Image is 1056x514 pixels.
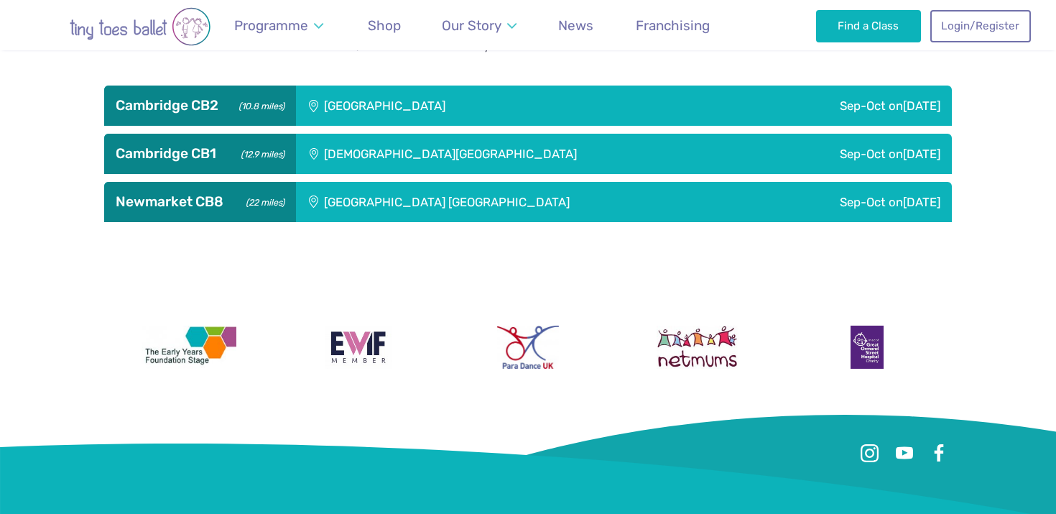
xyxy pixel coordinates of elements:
div: [GEOGRAPHIC_DATA] [296,86,667,126]
a: Login/Register [930,10,1031,42]
small: (12.9 miles) [236,145,284,160]
a: Find a Class [816,10,922,42]
small: (22 miles) [241,193,284,208]
h3: Newmarket CB8 [116,193,284,211]
img: tiny toes ballet [25,7,255,46]
div: [GEOGRAPHIC_DATA] [GEOGRAPHIC_DATA] [296,182,754,222]
a: Programme [227,9,330,42]
a: Youtube [891,441,917,467]
a: Our Story [435,9,524,42]
a: Facebook [926,441,952,467]
div: [DEMOGRAPHIC_DATA][GEOGRAPHIC_DATA] [296,134,756,174]
span: Franchising [636,17,710,34]
a: News [552,9,601,42]
div: Sep-Oct on [667,86,952,126]
span: Programme [234,17,308,34]
a: Franchising [629,9,716,42]
img: Para Dance UK [497,326,559,369]
span: Shop [368,17,401,34]
span: [DATE] [903,98,940,113]
h3: Cambridge CB1 [116,145,284,162]
strong: 25 miles [570,38,621,52]
span: Our Story [442,17,501,34]
h3: Cambridge CB2 [116,97,284,114]
span: News [558,17,593,34]
a: Shop [361,9,407,42]
div: Sep-Oct on [757,134,952,174]
div: Sep-Oct on [754,182,952,222]
img: The Early Years Foundation Stage [142,326,236,369]
small: (10.8 miles) [234,97,284,112]
span: [DATE] [903,195,940,209]
span: [DATE] [903,147,940,161]
a: Instagram [857,441,883,467]
img: Encouraging Women Into Franchising [325,326,393,369]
